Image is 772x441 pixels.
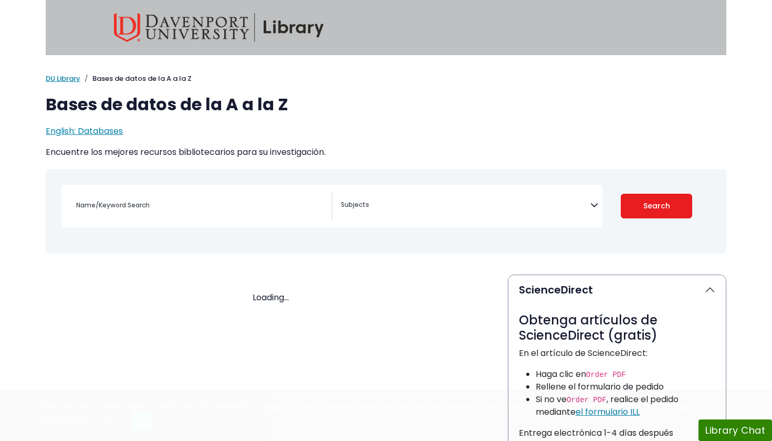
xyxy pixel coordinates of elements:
button: Close [131,413,153,430]
div: This site uses cookies and records your IP address for usage statistics. Additionally, we use Goo... [39,400,733,430]
sup: TM [543,399,551,408]
a: DU Library [46,73,80,83]
h3: Obtenga artículos de ScienceDirect (gratis) [519,313,715,343]
p: En el artículo de ScienceDirect: [519,347,715,360]
li: Bases de datos de la A a la Z [80,73,192,84]
img: Davenport University Library [114,13,324,42]
sup: TM [480,399,489,408]
a: Read More [78,415,123,427]
nav: Search filters [46,169,726,254]
code: Order PDF [586,371,626,379]
p: Encuentre los mejores recursos bibliotecarios para su investigación. [46,146,726,159]
h1: Bases de datos de la A a la Z [46,94,726,114]
button: Library Chat [698,419,772,441]
a: English: Databases [46,125,123,137]
textarea: Search [341,202,590,210]
div: Loading... [46,291,495,304]
button: Submit for Search Results [621,194,693,218]
nav: breadcrumb [46,73,726,84]
li: Haga clic en [536,368,715,381]
li: Rellene el formulario de pedido [536,381,715,393]
input: Name/Keyword Search [70,197,331,213]
button: ScienceDirect [508,275,726,304]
